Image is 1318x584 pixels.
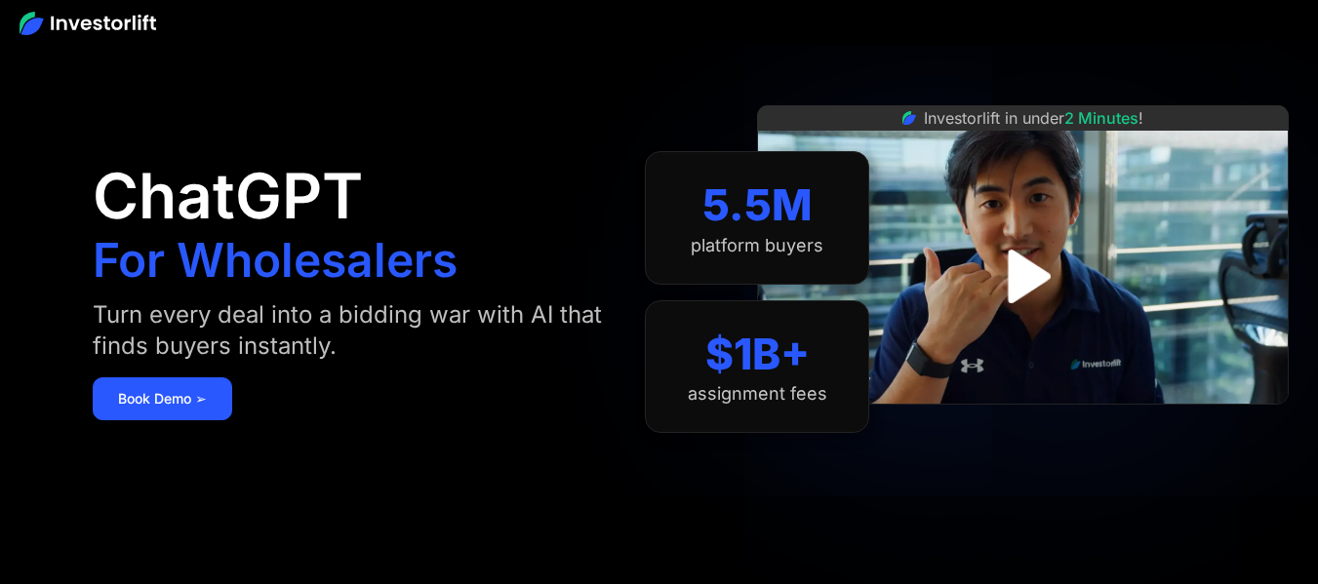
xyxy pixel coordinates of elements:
[93,237,458,284] h1: For Wholesalers
[93,299,607,362] div: Turn every deal into a bidding war with AI that finds buyers instantly.
[93,165,363,227] h1: ChatGPT
[688,383,827,405] div: assignment fees
[979,233,1066,320] a: open lightbox
[877,414,1170,438] iframe: Customer reviews powered by Trustpilot
[924,106,1143,130] div: Investorlift in under !
[691,235,823,256] div: platform buyers
[1064,108,1138,128] span: 2 Minutes
[93,377,232,420] a: Book Demo ➢
[705,329,810,380] div: $1B+
[702,179,813,231] div: 5.5M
